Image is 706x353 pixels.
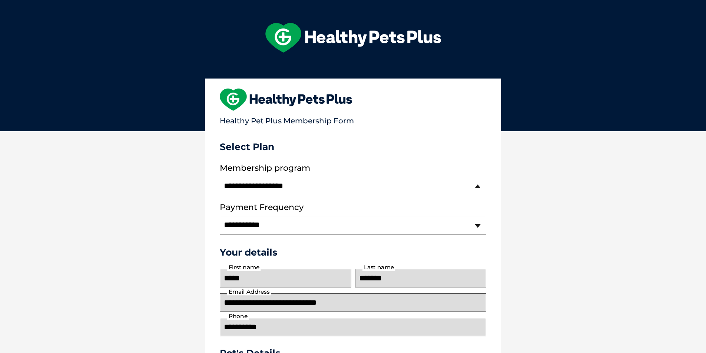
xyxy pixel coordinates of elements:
label: Email Address [227,289,271,295]
img: hpp-logo-landscape-green-white.png [265,23,441,53]
label: First name [227,264,261,271]
h3: Select Plan [220,141,486,152]
p: Healthy Pet Plus Membership Form [220,113,486,125]
img: heart-shape-hpp-logo-large.png [220,89,352,111]
label: Last name [362,264,395,271]
label: Payment Frequency [220,203,304,212]
label: Phone [227,313,249,320]
h3: Your details [220,247,486,258]
label: Membership program [220,163,486,173]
